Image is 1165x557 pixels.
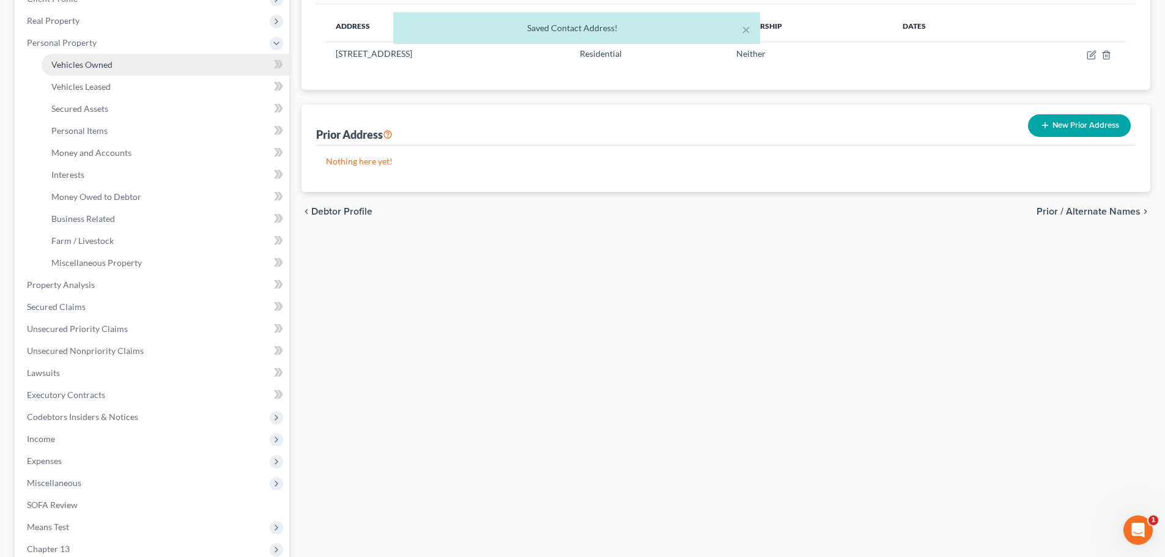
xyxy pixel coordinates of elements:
[1141,207,1150,216] i: chevron_right
[27,301,86,312] span: Secured Claims
[51,191,141,202] span: Money Owed to Debtor
[27,500,78,510] span: SOFA Review
[42,120,289,142] a: Personal Items
[51,257,142,268] span: Miscellaneous Property
[42,76,289,98] a: Vehicles Leased
[316,127,393,142] div: Prior Address
[42,230,289,252] a: Farm / Livestock
[311,207,372,216] span: Debtor Profile
[51,235,114,246] span: Farm / Livestock
[27,478,81,488] span: Miscellaneous
[42,252,289,274] a: Miscellaneous Property
[51,103,108,114] span: Secured Assets
[27,433,55,444] span: Income
[17,340,289,362] a: Unsecured Nonpriority Claims
[17,274,289,296] a: Property Analysis
[1148,515,1158,525] span: 1
[27,279,95,290] span: Property Analysis
[27,323,128,334] span: Unsecured Priority Claims
[301,207,372,216] button: chevron_left Debtor Profile
[51,59,113,70] span: Vehicles Owned
[326,42,570,65] td: [STREET_ADDRESS]
[51,81,111,92] span: Vehicles Leased
[42,164,289,186] a: Interests
[17,362,289,384] a: Lawsuits
[27,411,138,422] span: Codebtors Insiders & Notices
[51,213,115,224] span: Business Related
[17,318,289,340] a: Unsecured Priority Claims
[17,494,289,516] a: SOFA Review
[570,42,727,65] td: Residential
[326,155,1126,168] p: Nothing here yet!
[42,208,289,230] a: Business Related
[1037,207,1141,216] span: Prior / Alternate Names
[51,169,84,180] span: Interests
[27,345,144,356] span: Unsecured Nonpriority Claims
[403,22,750,34] div: Saved Contact Address!
[27,544,70,554] span: Chapter 13
[1028,114,1131,137] button: New Prior Address
[27,456,62,466] span: Expenses
[42,98,289,120] a: Secured Assets
[1123,515,1153,545] iframe: Intercom live chat
[27,522,69,532] span: Means Test
[17,384,289,406] a: Executory Contracts
[27,389,105,400] span: Executory Contracts
[742,22,750,37] button: ×
[1037,207,1150,216] button: Prior / Alternate Names chevron_right
[42,142,289,164] a: Money and Accounts
[42,186,289,208] a: Money Owed to Debtor
[301,207,311,216] i: chevron_left
[42,54,289,76] a: Vehicles Owned
[727,42,893,65] td: Neither
[51,147,131,158] span: Money and Accounts
[27,367,60,378] span: Lawsuits
[51,125,108,136] span: Personal Items
[17,296,289,318] a: Secured Claims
